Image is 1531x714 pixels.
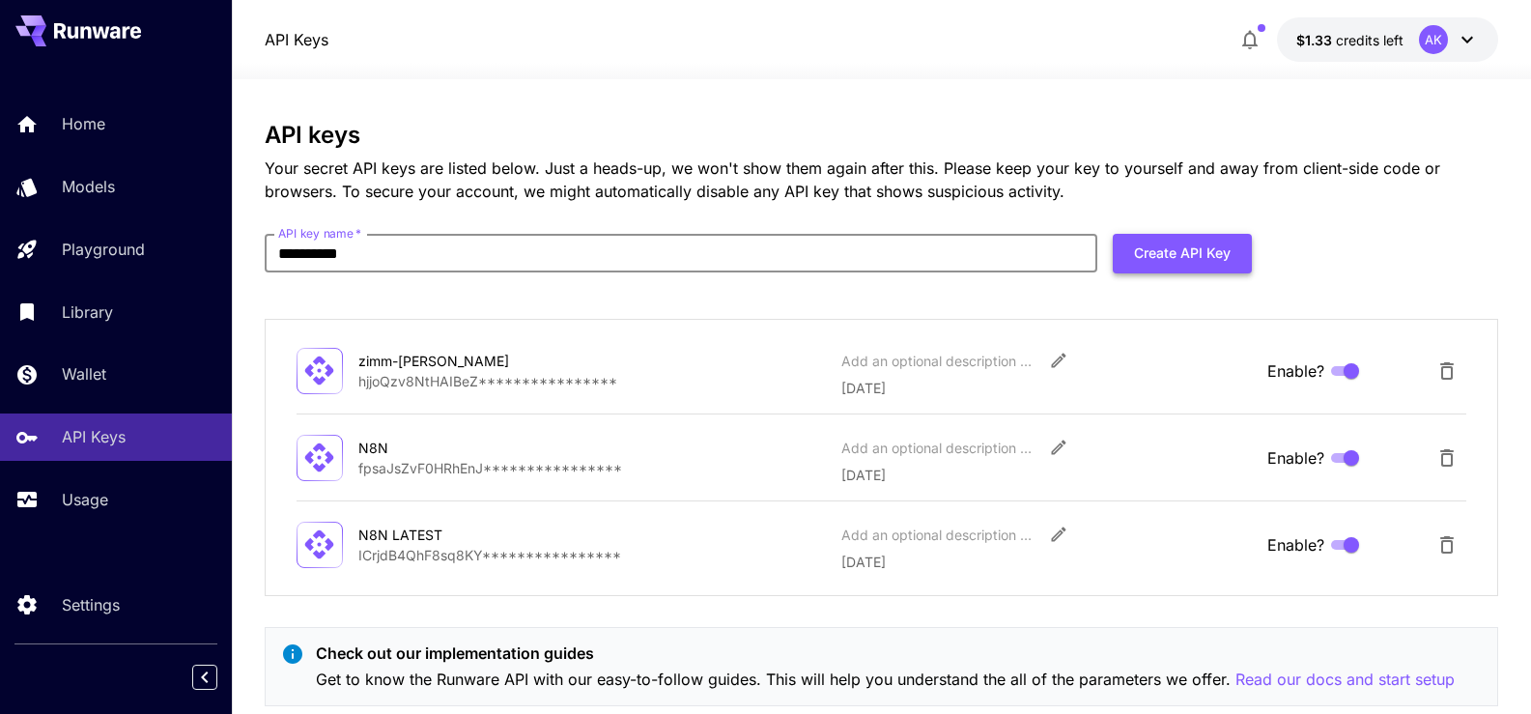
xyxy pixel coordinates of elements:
div: Add an optional description or comment [841,438,1035,458]
div: AK [1419,25,1448,54]
span: $1.33 [1296,32,1336,48]
p: [DATE] [841,378,1252,398]
p: Your secret API keys are listed below. Just a heads-up, we won't show them again after this. Plea... [265,157,1499,203]
button: $1.332AK [1277,17,1498,62]
p: Playground [62,238,145,261]
div: $1.332 [1296,30,1403,50]
span: Enable? [1267,359,1324,383]
p: Library [62,300,113,324]
div: N8N LATEST [358,525,552,545]
span: credits left [1336,32,1403,48]
button: Create API Key [1113,234,1252,273]
p: Settings [62,593,120,616]
div: Add an optional description or comment [841,351,1035,371]
button: Delete API Key [1428,526,1466,564]
p: Check out our implementation guides [316,642,1455,665]
button: Delete API Key [1428,439,1466,477]
button: Delete API Key [1428,352,1466,390]
p: Home [62,112,105,135]
span: Enable? [1267,446,1324,470]
div: Collapse sidebar [207,660,232,695]
p: [DATE] [841,465,1252,485]
p: [DATE] [841,552,1252,572]
button: Edit [1041,517,1076,552]
button: Read our docs and start setup [1235,668,1455,692]
span: Enable? [1267,533,1324,557]
div: Add an optional description or comment [841,525,1035,545]
nav: breadcrumb [265,28,328,51]
h3: API keys [265,122,1499,149]
p: Wallet [62,362,106,386]
p: API Keys [62,425,126,448]
button: Edit [1041,430,1076,465]
a: API Keys [265,28,328,51]
p: Usage [62,488,108,511]
p: Models [62,175,115,198]
div: N8N [358,438,552,458]
label: API key name [278,225,361,242]
button: Collapse sidebar [192,665,217,690]
p: Get to know the Runware API with our easy-to-follow guides. This will help you understand the all... [316,668,1455,692]
div: zimm-[PERSON_NAME] [358,351,552,371]
button: Edit [1041,343,1076,378]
